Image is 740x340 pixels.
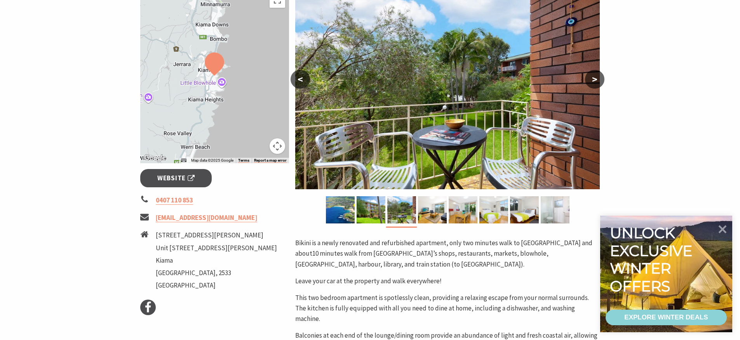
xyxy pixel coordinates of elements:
a: Report a map error [254,158,287,163]
a: 0407 110 853 [156,196,193,205]
a: Open this area in Google Maps (opens a new window) [142,153,168,163]
button: Map camera controls [270,138,285,154]
img: Bikini, Surf Beach Kiama [449,196,477,223]
img: Bikini, Surf Beach Kiama [418,196,447,223]
img: Google [142,153,168,163]
a: Website [140,169,212,187]
img: Bikini, Surf Beach Kiama [357,196,385,223]
span: Website [157,173,195,183]
p: This two bedroom apartment is spotlessly clean, providing a relaxing escape from your normal surr... [295,293,600,324]
li: [GEOGRAPHIC_DATA] [156,280,277,291]
li: [GEOGRAPHIC_DATA], 2533 [156,268,277,278]
img: Bikini, Surf Beach Kiama [326,196,355,223]
li: Kiama [156,255,277,266]
img: Bikini, Surf Beach Kiama [541,196,569,223]
button: < [291,70,310,89]
a: EXPLORE WINTER DEALS [606,310,727,325]
div: Unlock exclusive winter offers [610,224,696,295]
button: > [585,70,604,89]
img: Bikini, Surf Beach Kiama [510,196,539,223]
img: Bikini, Surf Beach Kiama [387,196,416,223]
div: EXPLORE WINTER DEALS [624,310,708,325]
li: [STREET_ADDRESS][PERSON_NAME] [156,230,277,241]
p: Leave your car at the property and walk everywhere! [295,276,600,286]
p: Bikini is a newly renovated and refurbished apartment, only two minutes walk to [GEOGRAPHIC_DATA]... [295,238,600,270]
img: Bikini, Surf Beach Kiama [479,196,508,223]
li: Unit [STREET_ADDRESS][PERSON_NAME] [156,243,277,253]
a: [EMAIL_ADDRESS][DOMAIN_NAME] [156,213,257,222]
a: Terms [238,158,249,163]
span: Map data ©2025 Google [191,158,233,162]
button: Keyboard shortcuts [181,158,186,163]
